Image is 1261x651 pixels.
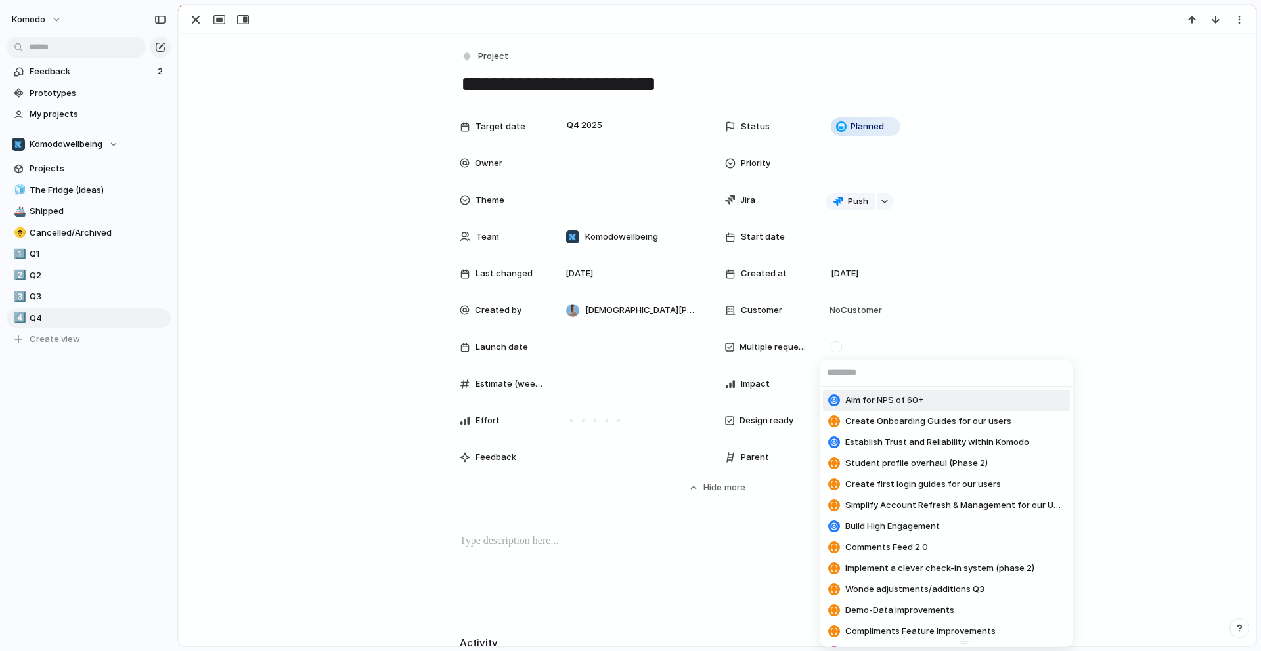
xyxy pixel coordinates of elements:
span: Create first login guides for our users [845,478,1001,491]
span: Wonde adjustments/additions Q3 [845,583,984,596]
span: Simplify Account Refresh & Management for our Users [845,499,1065,512]
span: Demo-Data improvements [845,604,954,617]
span: Create Onboarding Guides for our users [845,415,1011,428]
span: Build High Engagement [845,520,940,533]
span: Compliments Feature Improvements [845,625,996,638]
span: Aim for NPS of 60+ [845,394,923,407]
span: Establish Trust and Reliability within Komodo [845,436,1029,449]
span: Student profile overhaul (Phase 2) [845,457,988,470]
span: Comments Feed 2.0 [845,541,928,554]
span: Implement a clever check-in system (phase 2) [845,562,1034,575]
